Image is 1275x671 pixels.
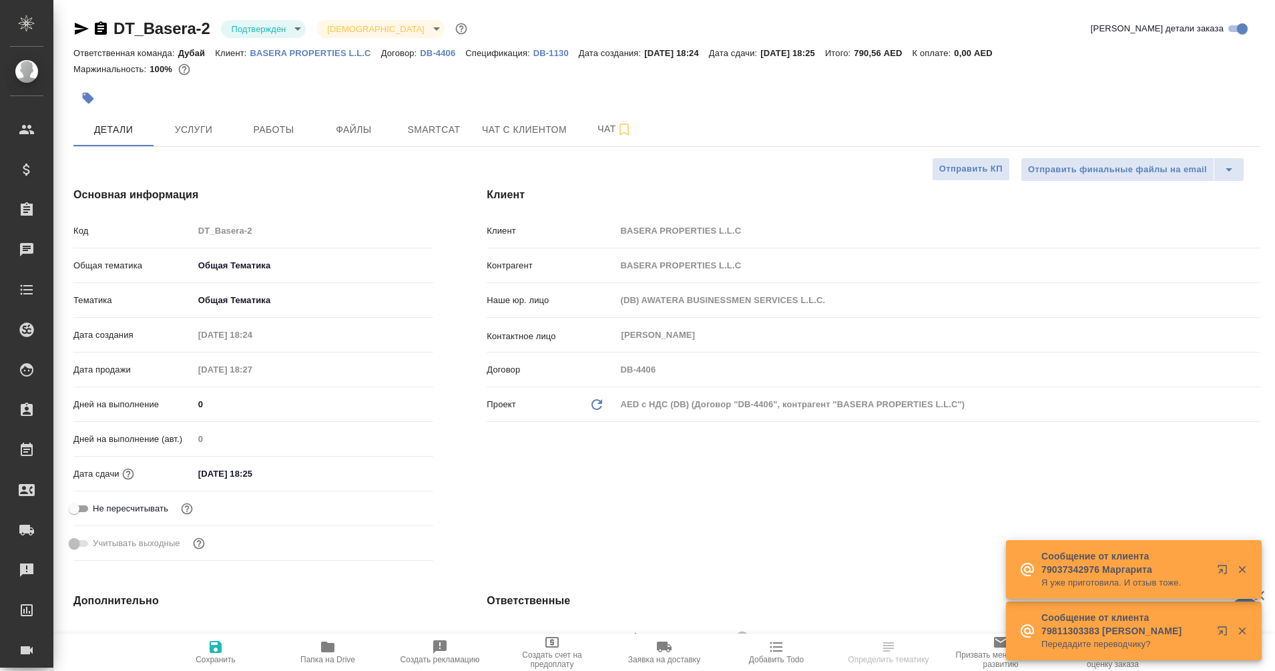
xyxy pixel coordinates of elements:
[73,630,194,644] p: Путь на drive
[221,20,306,38] div: Подтвержден
[496,634,608,671] button: Создать счет на предоплату
[73,593,433,609] h4: Дополнительно
[73,187,433,203] h4: Основная информация
[73,224,194,238] p: Код
[1041,611,1208,638] p: Сообщение от клиента 79811303383 [PERSON_NAME]
[401,655,480,664] span: Создать рекламацию
[178,48,216,58] p: Дубай
[150,64,176,74] p: 100%
[1021,158,1214,182] button: Отправить финальные файлы на email
[250,47,381,58] a: BASERA PROPERTIES L.L.C
[720,634,832,671] button: Добавить Todo
[1228,564,1256,576] button: Закрыть
[420,47,465,58] a: DB-4406
[73,363,194,377] p: Дата продажи
[190,535,208,552] button: Выбери, если сб и вс нужно считать рабочими днями для выполнения заказа.
[322,122,386,138] span: Файлы
[615,290,1260,310] input: Пустое поле
[533,47,579,58] a: DB-1130
[932,158,1010,181] button: Отправить КП
[616,122,632,138] svg: Подписаться
[1091,22,1224,35] span: [PERSON_NAME] детали заказа
[73,328,194,342] p: Дата создания
[487,330,615,343] p: Контактное лицо
[709,48,760,58] p: Дата сдачи:
[93,537,180,550] span: Учитывать выходные
[608,634,720,671] button: Заявка на доставку
[250,48,381,58] p: BASERA PROPERTIES L.L.C
[162,122,226,138] span: Услуги
[825,48,854,58] p: Итого:
[615,221,1260,240] input: Пустое поле
[657,629,753,646] div: [PERSON_NAME]
[954,48,1002,58] p: 0,00 AED
[832,634,945,671] button: Определить тематику
[160,634,272,671] button: Сохранить
[482,122,567,138] span: Чат с клиентом
[194,325,310,345] input: Пустое поле
[323,23,428,35] button: [DEMOGRAPHIC_DATA]
[465,48,533,58] p: Спецификация:
[628,655,700,664] span: Заявка на доставку
[73,433,194,446] p: Дней на выполнение (авт.)
[760,48,825,58] p: [DATE] 18:25
[119,465,137,483] button: Если добавить услуги и заполнить их объемом, то дата рассчитается автоматически
[73,48,178,58] p: Ответственная команда:
[487,632,615,646] p: Клиентские менеджеры
[194,395,434,414] input: ✎ Введи что-нибудь
[615,393,1260,416] div: AED с НДС (DB) (Договор "DB-4406", контрагент "BASERA PROPERTIES L.L.C")
[487,398,516,411] p: Проект
[453,20,470,37] button: Доп статусы указывают на важность/срочность заказа
[196,655,236,664] span: Сохранить
[848,655,929,664] span: Определить тематику
[913,48,955,58] p: К оплате:
[384,634,496,671] button: Создать рекламацию
[1041,638,1208,651] p: Передадите переводчику?
[228,23,290,35] button: Подтвержден
[194,254,434,277] div: Общая Тематика
[749,655,804,664] span: Добавить Todo
[939,162,1003,177] span: Отправить КП
[194,221,434,240] input: Пустое поле
[316,20,444,38] div: Подтвержден
[194,429,434,449] input: Пустое поле
[73,259,194,272] p: Общая тематика
[615,256,1260,275] input: Пустое поле
[487,259,615,272] p: Контрагент
[93,21,109,37] button: Скопировать ссылку
[381,48,421,58] p: Договор:
[1209,618,1241,650] button: Открыть в новой вкладке
[504,650,600,669] span: Создать счет на предоплату
[1021,158,1244,182] div: split button
[487,294,615,307] p: Наше юр. лицо
[854,48,912,58] p: 790,56 AED
[657,631,739,644] span: [PERSON_NAME]
[73,64,150,74] p: Маржинальность:
[73,83,103,113] button: Добавить тэг
[194,360,310,379] input: Пустое поле
[945,634,1057,671] button: Призвать менеджера по развитию
[583,121,647,138] span: Чат
[300,655,355,664] span: Папка на Drive
[81,122,146,138] span: Детали
[215,48,250,58] p: Клиент:
[178,500,196,517] button: Включи, если не хочешь, чтобы указанная дата сдачи изменилась после переставления заказа в 'Подтв...
[194,464,310,483] input: ✎ Введи что-нибудь
[194,627,434,646] input: Пустое поле
[1028,162,1207,178] span: Отправить финальные файлы на email
[615,360,1260,379] input: Пустое поле
[1041,549,1208,576] p: Сообщение от клиента 79037342976 Маргарита
[176,61,193,78] button: 0.00 AED;
[487,224,615,238] p: Клиент
[73,467,119,481] p: Дата сдачи
[420,48,465,58] p: DB-4406
[242,122,306,138] span: Работы
[73,398,194,411] p: Дней на выполнение
[93,502,168,515] span: Не пересчитывать
[579,48,644,58] p: Дата создания:
[487,593,1260,609] h4: Ответственные
[73,21,89,37] button: Скопировать ссылку для ЯМессенджера
[194,289,434,312] div: Общая Тематика
[644,48,709,58] p: [DATE] 18:24
[953,650,1049,669] span: Призвать менеджера по развитию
